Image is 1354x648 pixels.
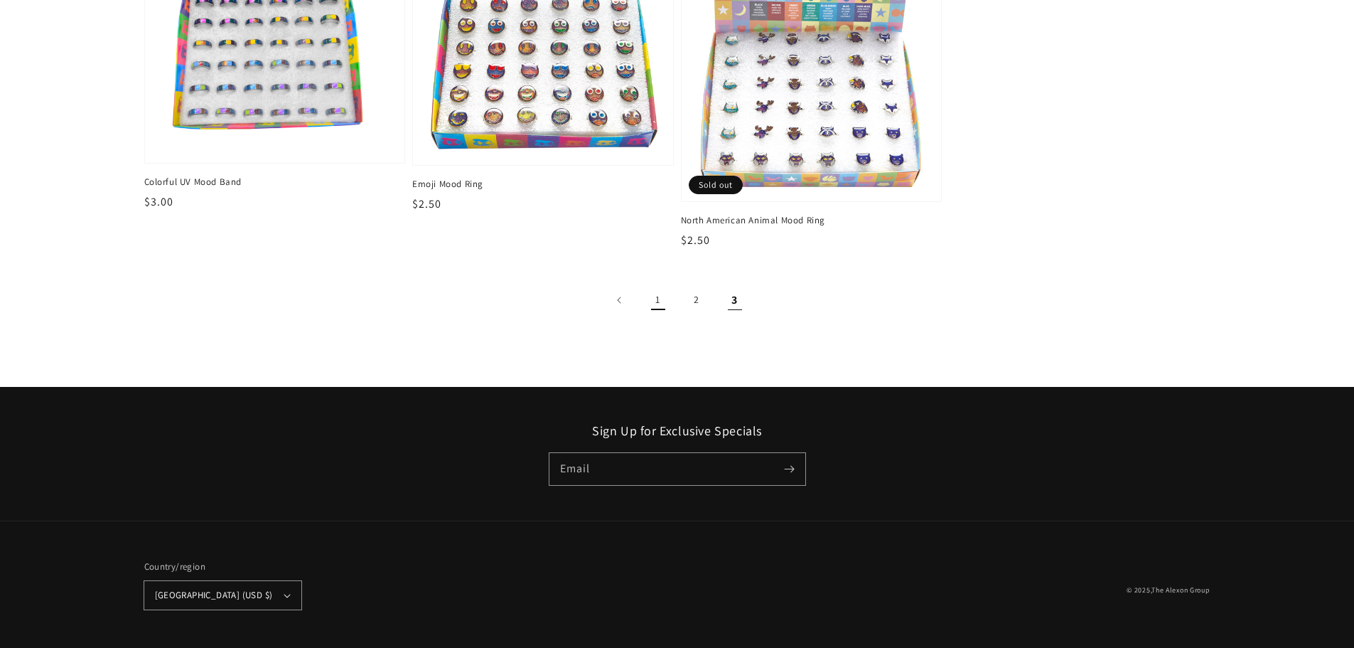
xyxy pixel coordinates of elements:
span: $2.50 [412,196,441,211]
nav: Pagination [144,285,1210,316]
span: $3.00 [144,194,173,209]
button: Subscribe [774,453,805,484]
span: Colorful UV Mood Band [144,176,406,188]
a: The Alexon Group [1151,585,1210,595]
h2: Country/region [144,560,301,574]
button: [GEOGRAPHIC_DATA] (USD $) [144,581,301,610]
small: © 2025, [1127,585,1210,595]
span: Page 3 [719,285,751,316]
h2: Sign Up for Exclusive Specials [144,423,1210,439]
a: Page 2 [681,285,712,316]
span: Sold out [689,176,743,194]
a: Previous page [604,285,635,316]
span: Emoji Mood Ring [412,178,674,191]
span: $2.50 [681,233,710,248]
span: North American Animal Mood Ring [681,214,942,227]
a: Page 1 [643,285,674,316]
